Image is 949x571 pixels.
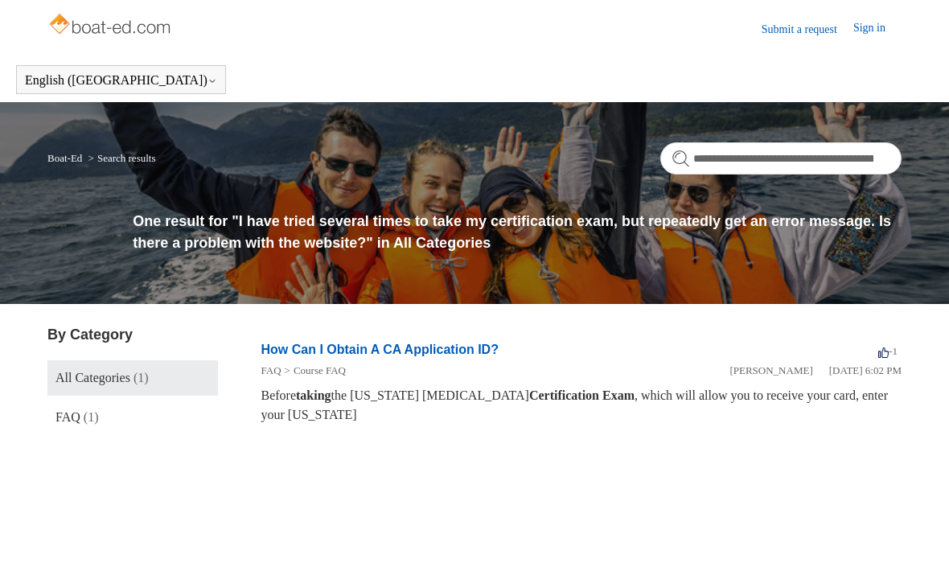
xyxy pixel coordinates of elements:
[47,324,218,346] h3: By Category
[261,386,902,425] div: Before the [US_STATE] [MEDICAL_DATA] , which will allow you to receive your card, enter your [US_...
[294,364,346,376] a: Course FAQ
[47,400,218,435] a: FAQ (1)
[47,360,218,396] a: All Categories (1)
[55,371,130,384] span: All Categories
[762,21,853,38] a: Submit a request
[261,364,281,376] a: FAQ
[25,73,217,88] button: English ([GEOGRAPHIC_DATA])
[878,345,898,357] span: -1
[85,152,156,164] li: Search results
[853,19,902,39] a: Sign in
[133,211,902,254] h1: One result for "I have tried several times to take my certification exam, but repeatedly get an e...
[47,152,85,164] li: Boat-Ed
[529,388,599,402] em: Certification
[602,388,635,402] em: Exam
[261,343,499,356] a: How Can I Obtain A CA Application ID?
[660,142,902,175] input: Search
[47,152,82,164] a: Boat-Ed
[134,371,149,384] span: (1)
[729,363,812,379] li: [PERSON_NAME]
[296,388,331,402] em: taking
[829,364,902,376] time: 01/05/2024, 18:02
[55,410,80,424] span: FAQ
[281,363,346,379] li: Course FAQ
[261,363,281,379] li: FAQ
[84,410,99,424] span: (1)
[47,10,175,42] img: Boat-Ed Help Center home page
[895,517,937,559] div: Live chat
